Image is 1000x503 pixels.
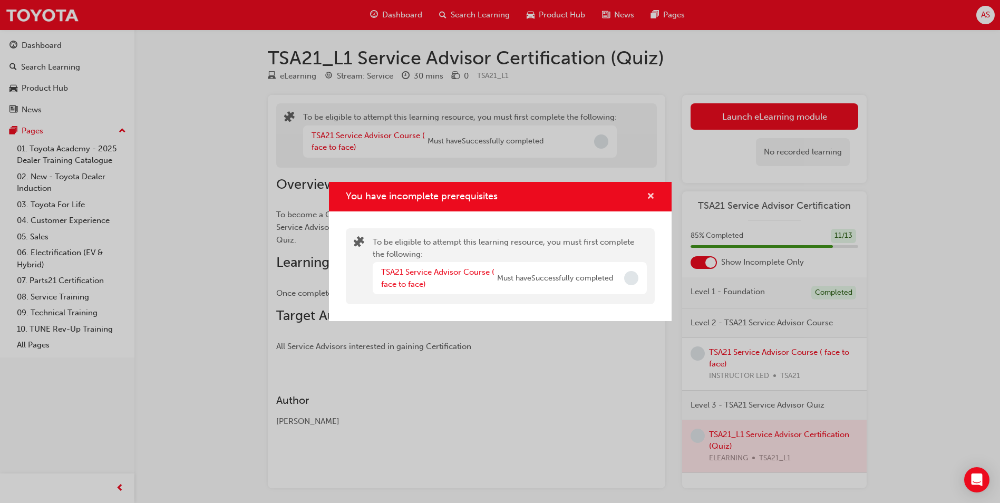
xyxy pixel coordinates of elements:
[964,467,989,492] div: Open Intercom Messenger
[497,273,613,285] span: Must have Successfully completed
[354,237,364,249] span: puzzle-icon
[373,236,647,296] div: To be eligible to attempt this learning resource, you must first complete the following:
[381,267,494,289] a: TSA21 Service Advisor Course ( face to face)
[346,190,498,202] span: You have incomplete prerequisites
[647,190,655,204] button: cross-icon
[329,182,672,322] div: You have incomplete prerequisites
[624,271,638,285] span: Incomplete
[647,192,655,202] span: cross-icon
